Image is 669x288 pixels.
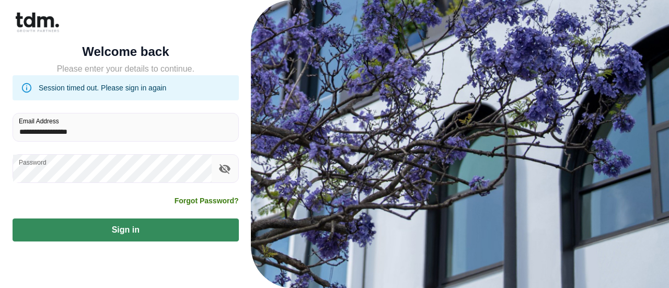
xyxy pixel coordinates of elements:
button: toggle password visibility [216,160,234,178]
h5: Please enter your details to continue. [13,63,239,75]
div: Session timed out. Please sign in again [39,78,166,97]
label: Password [19,158,47,167]
button: Sign in [13,218,239,241]
a: Forgot Password? [175,195,239,206]
h5: Welcome back [13,47,239,57]
label: Email Address [19,117,59,125]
